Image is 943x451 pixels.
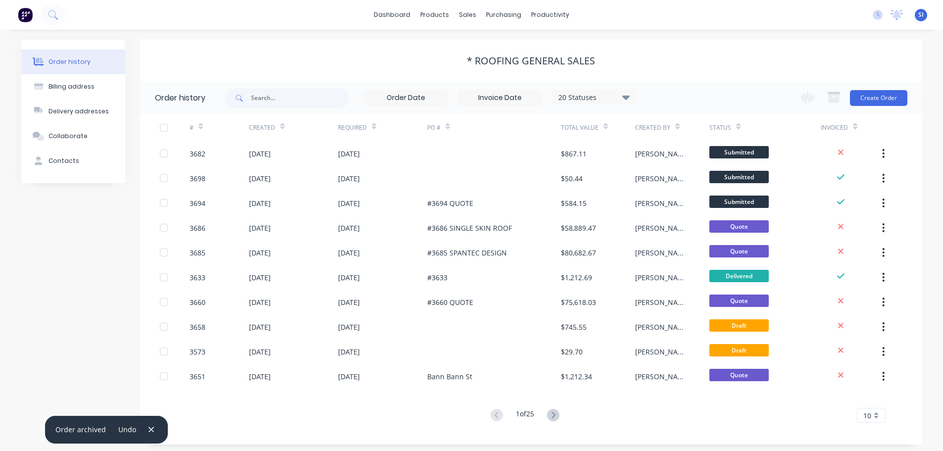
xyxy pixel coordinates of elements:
[427,297,473,307] div: #3660 QUOTE
[55,424,106,435] div: Order archived
[113,423,142,436] button: Undo
[249,173,271,184] div: [DATE]
[561,223,596,233] div: $58,889.47
[526,7,574,22] div: productivity
[190,173,205,184] div: 3698
[709,270,769,282] span: Delivered
[338,149,360,159] div: [DATE]
[249,322,271,332] div: [DATE]
[190,371,205,382] div: 3651
[338,248,360,258] div: [DATE]
[918,10,924,19] span: SI
[561,123,598,132] div: Total Value
[338,272,360,283] div: [DATE]
[427,114,561,141] div: PO #
[561,371,592,382] div: $1,212.34
[709,114,821,141] div: Status
[481,7,526,22] div: purchasing
[561,322,587,332] div: $745.55
[427,123,441,132] div: PO #
[251,88,349,108] input: Search...
[190,322,205,332] div: 3658
[635,371,690,382] div: [PERSON_NAME]
[190,123,194,132] div: #
[338,322,360,332] div: [DATE]
[49,57,91,66] div: Order history
[709,344,769,356] span: Draft
[338,297,360,307] div: [DATE]
[415,7,454,22] div: products
[561,114,635,141] div: Total Value
[49,107,109,116] div: Delivery addresses
[552,92,636,103] div: 20 Statuses
[709,220,769,233] span: Quote
[190,347,205,357] div: 3573
[21,149,125,173] button: Contacts
[850,90,907,106] button: Create Order
[249,114,338,141] div: Created
[635,347,690,357] div: [PERSON_NAME]
[427,198,473,208] div: #3694 QUOTE
[635,322,690,332] div: [PERSON_NAME]
[338,114,427,141] div: Required
[369,7,415,22] a: dashboard
[561,173,583,184] div: $50.44
[190,272,205,283] div: 3633
[561,272,592,283] div: $1,212.69
[635,198,690,208] div: [PERSON_NAME]
[709,196,769,208] span: Submitted
[338,123,367,132] div: Required
[458,91,542,105] input: Invoice Date
[21,124,125,149] button: Collaborate
[709,295,769,307] span: Quote
[190,149,205,159] div: 3682
[561,297,596,307] div: $75,618.03
[427,248,507,258] div: #3685 SPANTEC DESIGN
[635,149,690,159] div: [PERSON_NAME]
[454,7,481,22] div: sales
[21,74,125,99] button: Billing address
[821,123,848,132] div: Invoiced
[821,114,880,141] div: Invoiced
[249,123,275,132] div: Created
[561,347,583,357] div: $29.70
[21,99,125,124] button: Delivery addresses
[190,198,205,208] div: 3694
[364,91,447,105] input: Order Date
[249,223,271,233] div: [DATE]
[561,149,587,159] div: $867.11
[249,198,271,208] div: [DATE]
[635,272,690,283] div: [PERSON_NAME]
[427,371,472,382] div: Bann Bann St
[561,248,596,258] div: $80,682.67
[190,248,205,258] div: 3685
[709,245,769,257] span: Quote
[561,198,587,208] div: $584.15
[709,369,769,381] span: Quote
[635,248,690,258] div: [PERSON_NAME]
[516,408,534,423] div: 1 of 25
[709,123,731,132] div: Status
[427,272,447,283] div: #3633
[49,132,88,141] div: Collaborate
[190,297,205,307] div: 3660
[249,272,271,283] div: [DATE]
[338,223,360,233] div: [DATE]
[863,410,871,421] span: 10
[338,371,360,382] div: [DATE]
[338,347,360,357] div: [DATE]
[18,7,33,22] img: Factory
[155,92,205,104] div: Order history
[427,223,512,233] div: #3686 SINGLE SKIN ROOF
[709,171,769,183] span: Submitted
[709,319,769,332] span: Draft
[635,173,690,184] div: [PERSON_NAME]
[190,114,249,141] div: #
[635,123,670,132] div: Created By
[49,156,79,165] div: Contacts
[249,371,271,382] div: [DATE]
[338,198,360,208] div: [DATE]
[49,82,95,91] div: Billing address
[635,223,690,233] div: [PERSON_NAME]
[635,297,690,307] div: [PERSON_NAME]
